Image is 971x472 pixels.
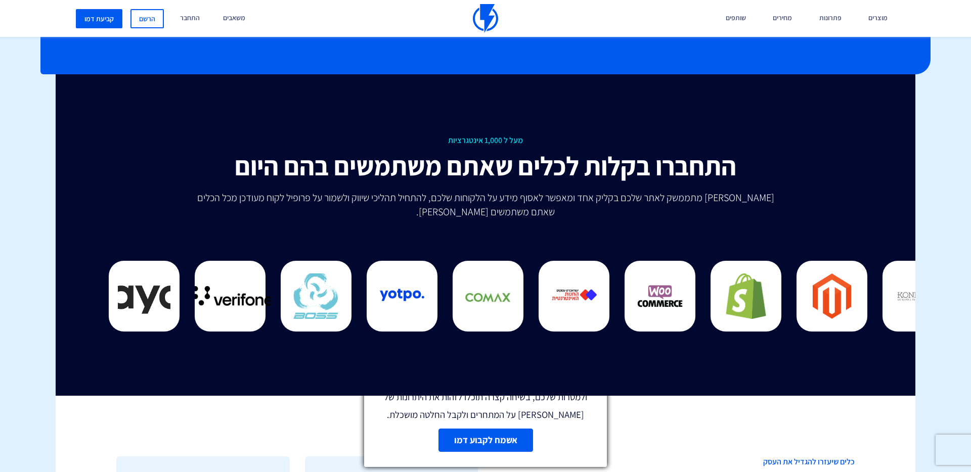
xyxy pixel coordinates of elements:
a: הרשם [130,9,164,28]
p: [PERSON_NAME] מתממשק לאתר שלכם בקליק אחד ומאפשר לאסוף מידע על הלקוחות שלכם, להתחיל תהליכי שיווק ו... [190,191,781,219]
span: מעל ל 1,000 אינטגרציות [116,135,855,147]
span: כלים שיעזרו להגדיל את העסק [493,456,855,468]
h2: התחברו בקלות לכלים שאתם משתמשים בהם היום [116,152,855,180]
a: קביעת דמו [76,9,122,28]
